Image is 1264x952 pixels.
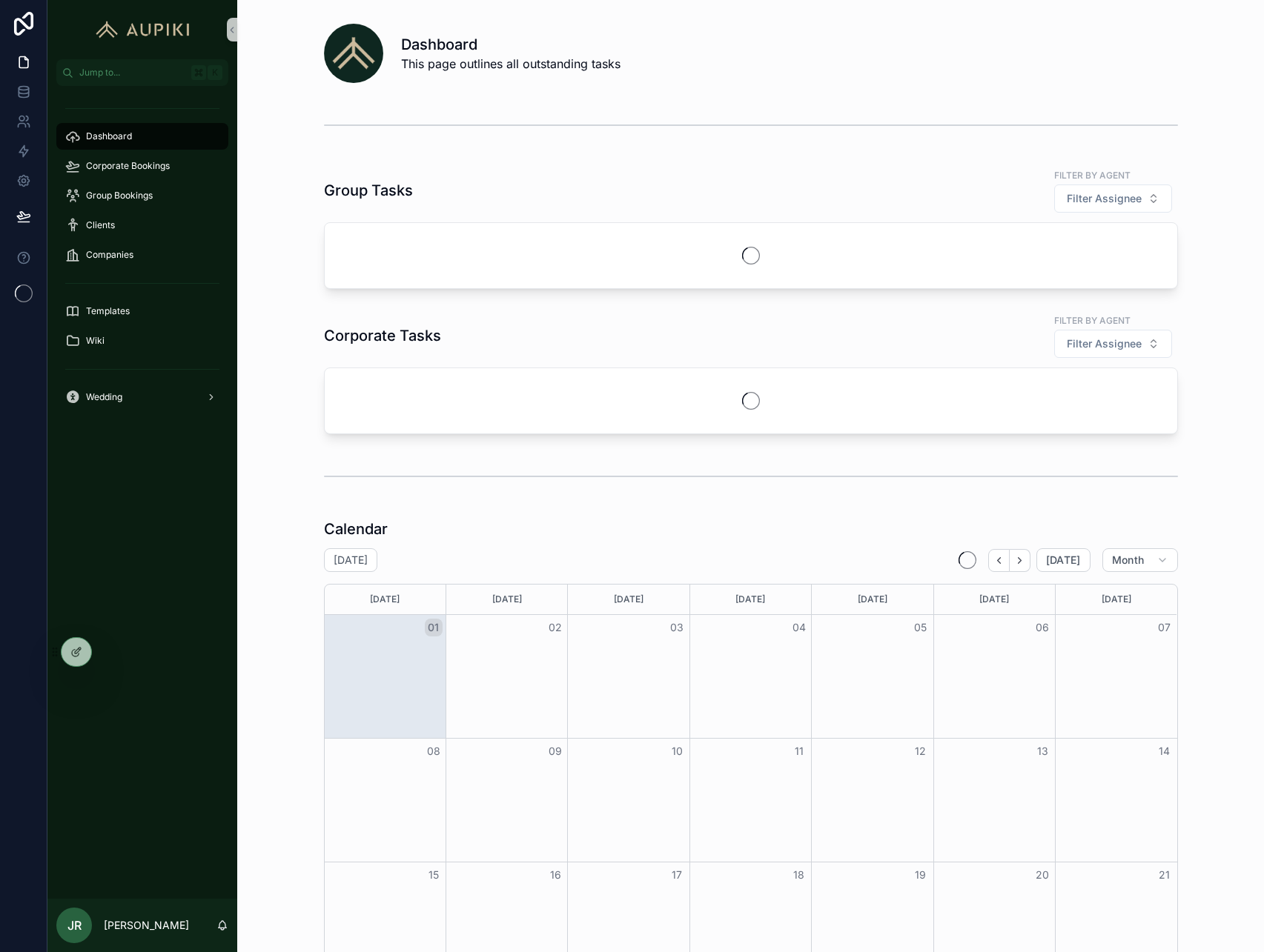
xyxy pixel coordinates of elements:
span: Companies [86,249,133,261]
span: K [209,67,221,79]
button: 10 [668,742,686,760]
span: Clients [86,219,115,231]
a: Clients [56,212,228,239]
h1: Corporate Tasks [324,325,441,346]
span: Templates [86,305,130,317]
button: 08 [425,742,443,760]
button: 20 [1033,866,1051,884]
button: 07 [1155,619,1173,636]
button: 11 [790,742,808,760]
a: Companies [56,242,228,268]
h1: Group Tasks [324,180,413,201]
a: Corporate Bookings [56,153,228,179]
div: [DATE] [570,585,686,614]
button: 09 [546,742,564,760]
button: 05 [912,619,930,636]
button: 04 [790,619,808,636]
span: This page outlines all outstanding tasks [401,55,621,73]
a: Wedding [56,384,228,410]
div: [DATE] [1058,585,1174,614]
p: [PERSON_NAME] [104,918,189,933]
div: [DATE] [449,585,565,614]
span: Wiki [86,335,105,347]
button: Select Button [1054,184,1172,213]
span: Month [1112,553,1145,567]
span: Wedding [86,391,122,403]
a: Dashboard [56,123,228,150]
button: 01 [425,619,443,636]
button: 13 [1033,742,1051,760]
span: Group Bookings [86,190,153,202]
a: Group Bookings [56,182,228,209]
label: Filter by agent [1054,168,1131,182]
button: 06 [1033,619,1051,636]
button: 18 [790,866,808,884]
div: [DATE] [692,585,809,614]
div: [DATE] [327,585,443,614]
h1: Dashboard [401,34,621,55]
img: App logo [89,18,196,41]
button: 21 [1155,866,1173,884]
button: Select Button [1054,330,1172,358]
span: JR [67,916,82,934]
div: scrollable content [47,86,237,430]
button: 16 [546,866,564,884]
span: Dashboard [86,130,132,142]
h2: [DATE] [334,553,368,567]
button: 17 [668,866,686,884]
div: [DATE] [814,585,930,614]
button: Next [1010,549,1030,572]
button: Back [988,549,1010,572]
button: 02 [546,619,564,636]
button: Month [1102,548,1178,572]
a: Templates [56,298,228,324]
button: 19 [912,866,930,884]
button: Jump to...K [56,59,228,86]
div: [DATE] [936,585,1053,614]
button: [DATE] [1036,548,1091,572]
span: Corporate Bookings [86,160,170,172]
span: Filter Assignee [1067,191,1142,206]
button: 03 [668,619,686,636]
button: 12 [912,742,930,760]
span: Filter Assignee [1067,336,1142,351]
button: 15 [425,866,443,884]
h1: Calendar [324,519,388,539]
a: Wiki [56,327,228,354]
button: 14 [1155,742,1173,760]
label: Filter by agent [1054,313,1131,327]
span: Jump to... [79,67,185,79]
span: [DATE] [1046,553,1081,567]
